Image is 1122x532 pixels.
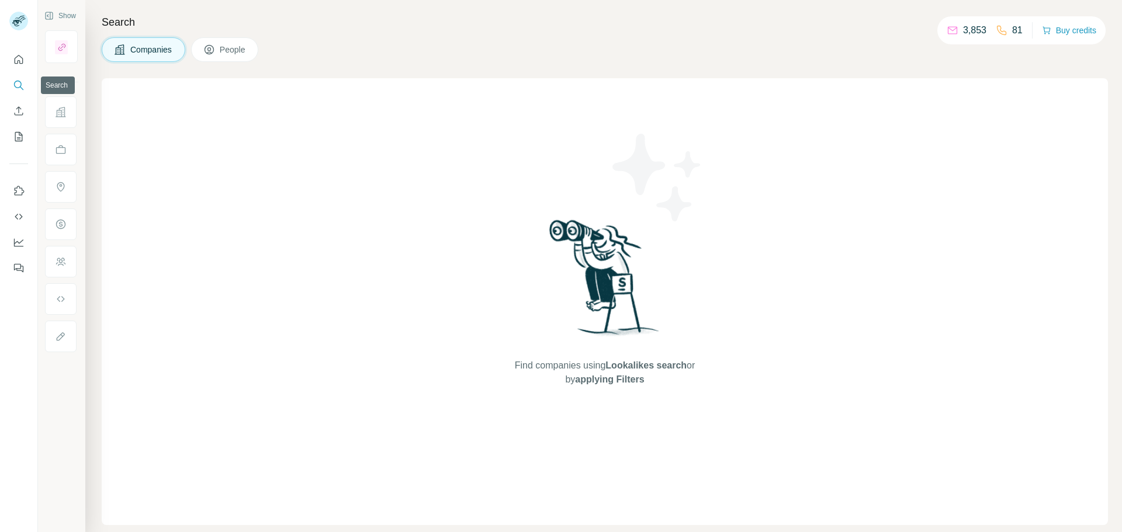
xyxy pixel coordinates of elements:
[9,206,28,227] button: Use Surfe API
[575,374,644,384] span: applying Filters
[9,232,28,253] button: Dashboard
[102,14,1108,30] h4: Search
[511,359,698,387] span: Find companies using or by
[1012,23,1023,37] p: 81
[9,75,28,96] button: Search
[9,100,28,121] button: Enrich CSV
[9,126,28,147] button: My lists
[9,180,28,201] button: Use Surfe on LinkedIn
[605,125,710,230] img: Surfe Illustration - Stars
[605,360,687,370] span: Lookalikes search
[1042,22,1096,39] button: Buy credits
[544,217,666,347] img: Surfe Illustration - Woman searching with binoculars
[963,23,986,37] p: 3,853
[130,44,173,55] span: Companies
[9,49,28,70] button: Quick start
[36,7,84,25] button: Show
[220,44,247,55] span: People
[9,258,28,279] button: Feedback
